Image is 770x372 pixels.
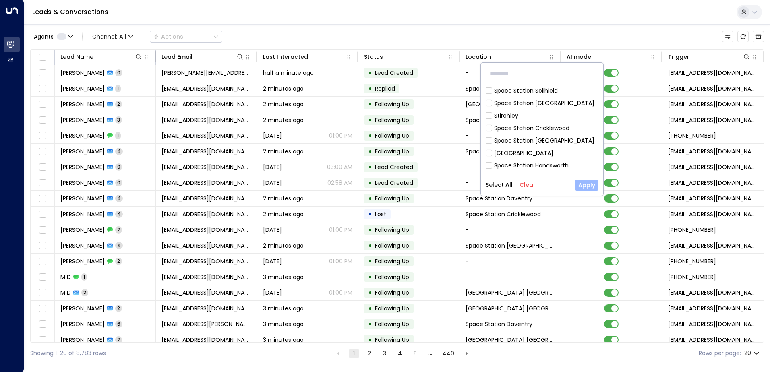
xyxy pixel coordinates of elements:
[115,226,122,233] span: 2
[37,335,48,345] span: Toggle select row
[375,257,409,265] span: Following Up
[60,147,105,155] span: Ruma Begum
[368,176,372,190] div: •
[368,82,372,95] div: •
[380,349,389,358] button: Go to page 3
[486,87,598,95] div: Space Station Solihield
[364,349,374,358] button: Go to page 2
[34,34,54,39] span: Agents
[263,69,314,77] span: half a minute ago
[81,289,88,296] span: 2
[375,116,409,124] span: Following Up
[426,349,435,358] div: …
[375,210,386,218] span: Lost
[668,273,716,281] span: +447557569978
[60,132,105,140] span: Adeniyi Adefemi Oyerinde
[60,226,105,234] span: Sreejith Nair
[115,336,122,343] span: 2
[263,304,304,312] span: 3 minutes ago
[368,97,372,111] div: •
[263,194,304,203] span: 2 minutes ago
[368,66,372,80] div: •
[60,273,71,281] span: M D
[368,270,372,284] div: •
[466,147,547,155] span: Space Station Swiss Cottage
[81,273,87,280] span: 1
[37,68,48,78] span: Toggle select row
[466,194,532,203] span: Space Station Daventry
[466,52,548,62] div: Location
[368,333,372,347] div: •
[368,317,372,331] div: •
[520,182,536,188] button: Clear
[60,52,143,62] div: Lead Name
[37,304,48,314] span: Toggle select row
[327,163,352,171] p: 03:00 AM
[263,147,304,155] span: 2 minutes ago
[263,132,282,140] span: Aug 19, 2025
[161,179,251,187] span: rbegum5321@gmail.com
[115,320,122,327] span: 6
[263,163,282,171] span: Aug 16, 2025
[60,304,105,312] span: Kim Jordan
[263,257,282,265] span: Aug 18, 2025
[375,147,409,155] span: Following Up
[37,256,48,267] span: Toggle select row
[466,336,555,344] span: Space Station St Johns Wood
[668,85,758,93] span: leads@space-station.co.uk
[161,85,251,93] span: kiranpartridge2@gmail.com
[375,336,409,344] span: Following Up
[115,132,121,139] span: 1
[722,31,733,42] button: Customize
[161,210,251,218] span: sreejithsnair86@gmail.com
[668,304,758,312] span: leads@space-station.co.uk
[460,269,561,285] td: -
[668,147,758,155] span: leads@space-station.co.uk
[494,112,518,120] div: Stirchley
[263,273,304,281] span: 3 minutes ago
[329,132,352,140] p: 01:00 PM
[460,65,561,81] td: -
[60,100,105,108] span: Jorja Coates
[60,116,105,124] span: Adeniyi Adefemi Oyerinde
[668,194,758,203] span: leads@space-station.co.uk
[263,52,345,62] div: Last Interacted
[668,242,758,250] span: leads@space-station.co.uk
[115,85,121,92] span: 1
[161,226,251,234] span: sreejithsnair86@gmail.com
[368,160,372,174] div: •
[494,99,594,107] div: Space Station [GEOGRAPHIC_DATA]
[368,286,372,300] div: •
[668,69,758,77] span: leads@space-station.co.uk
[486,112,598,120] div: Stirchley
[368,302,372,315] div: •
[368,192,372,205] div: •
[37,241,48,251] span: Toggle select row
[161,194,251,203] span: vlscargill@hotmail.com
[466,52,491,62] div: Location
[60,52,93,62] div: Lead Name
[60,257,105,265] span: David Chaggar
[441,349,456,358] button: Go to page 440
[89,31,137,42] button: Channel:All
[115,258,122,265] span: 2
[150,31,222,43] div: Button group with a nested menu
[37,319,48,329] span: Toggle select row
[153,33,183,40] div: Actions
[263,85,304,93] span: 2 minutes ago
[486,124,598,132] div: Space Station Cricklewood
[375,85,395,93] span: Replied
[668,132,716,140] span: +447877161830
[668,179,758,187] span: leads@space-station.co.uk
[327,179,352,187] p: 02:58 AM
[668,100,758,108] span: leads@space-station.co.uk
[37,209,48,219] span: Toggle select row
[375,194,409,203] span: Following Up
[115,305,122,312] span: 2
[115,242,123,249] span: 4
[161,242,251,250] span: dchagg03@gmail.com
[737,31,749,42] span: Refresh
[375,304,409,312] span: Following Up
[37,194,48,204] span: Toggle select row
[494,87,558,95] div: Space Station Solihield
